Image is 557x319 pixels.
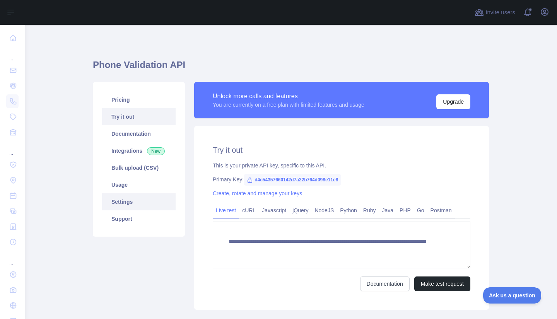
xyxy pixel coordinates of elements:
[289,204,311,217] a: jQuery
[93,59,489,77] h1: Phone Validation API
[213,190,302,196] a: Create, rotate and manage your keys
[213,92,364,101] div: Unlock more calls and features
[147,147,165,155] span: New
[360,204,379,217] a: Ruby
[244,174,341,186] span: d4c54357660142d7a22b764d098e11e8
[102,125,176,142] a: Documentation
[213,101,364,109] div: You are currently on a free plan with limited features and usage
[483,287,542,304] iframe: Toggle Customer Support
[473,6,517,19] button: Invite users
[6,141,19,156] div: ...
[485,8,515,17] span: Invite users
[102,91,176,108] a: Pricing
[396,204,414,217] a: PHP
[6,46,19,62] div: ...
[337,204,360,217] a: Python
[311,204,337,217] a: NodeJS
[213,162,470,169] div: This is your private API key, specific to this API.
[436,94,470,109] button: Upgrade
[213,145,470,155] h2: Try it out
[102,193,176,210] a: Settings
[102,210,176,227] a: Support
[414,276,470,291] button: Make test request
[102,108,176,125] a: Try it out
[102,159,176,176] a: Bulk upload (CSV)
[427,204,455,217] a: Postman
[213,204,239,217] a: Live test
[239,204,259,217] a: cURL
[213,176,470,183] div: Primary Key:
[414,204,427,217] a: Go
[379,204,397,217] a: Java
[6,251,19,266] div: ...
[102,176,176,193] a: Usage
[102,142,176,159] a: Integrations New
[360,276,410,291] a: Documentation
[259,204,289,217] a: Javascript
